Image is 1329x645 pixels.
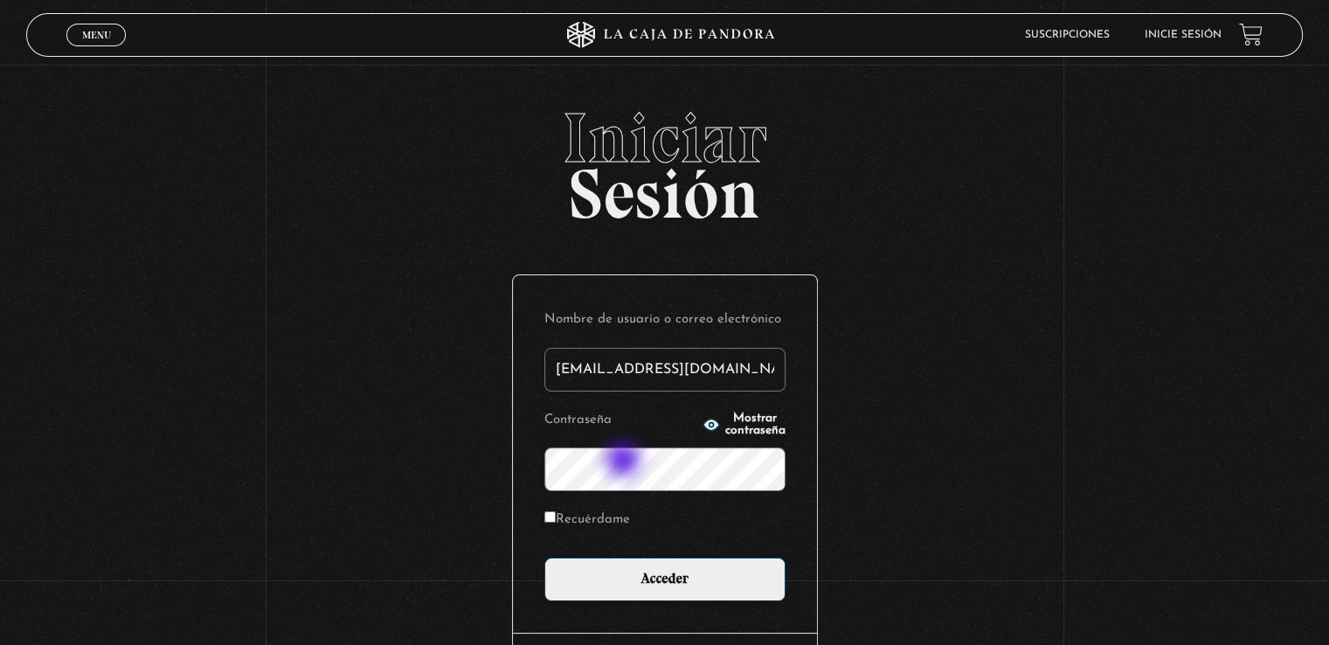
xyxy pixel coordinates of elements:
a: View your shopping cart [1239,23,1263,46]
span: Menu [82,30,111,40]
span: Cerrar [76,45,117,57]
input: Acceder [544,558,786,601]
label: Recuérdame [544,507,630,534]
label: Contraseña [544,407,697,434]
span: Mostrar contraseña [725,413,786,437]
input: Recuérdame [544,511,556,523]
span: Iniciar [26,103,1302,173]
h2: Sesión [26,103,1302,215]
a: Suscripciones [1025,30,1110,40]
label: Nombre de usuario o correo electrónico [544,307,786,334]
a: Inicie sesión [1145,30,1222,40]
button: Mostrar contraseña [703,413,786,437]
